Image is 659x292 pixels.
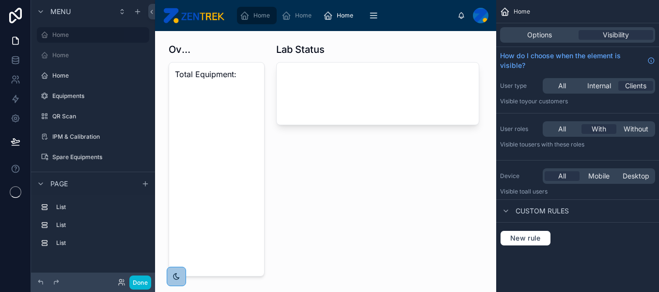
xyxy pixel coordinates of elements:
span: Your customers [525,97,568,105]
label: List [56,203,145,211]
a: Home [37,68,149,83]
label: List [56,221,145,229]
button: New rule [500,230,551,246]
span: How do I choose when the element is visible? [500,51,643,70]
label: IPM & Calibration [52,133,147,141]
span: With [592,124,606,134]
span: Home [295,12,312,19]
span: all users [525,188,548,195]
span: Custom rules [516,206,569,216]
span: Clients [625,81,646,91]
a: Certificate Information [37,170,149,185]
a: How do I choose when the element is visible? [500,51,655,70]
a: Home [37,27,149,43]
a: Home [37,48,149,63]
div: scrollable content [31,195,155,260]
span: Visibility [603,30,629,40]
label: Home [52,72,147,80]
span: New rule [506,234,545,243]
a: IPM & Calibration [37,129,149,145]
span: Desktop [623,171,649,181]
span: Home [253,12,270,19]
button: Done [129,276,151,290]
a: Home [237,7,277,24]
span: Without [624,124,648,134]
span: Mobile [588,171,610,181]
label: User type [500,82,539,90]
span: Home [337,12,353,19]
p: Visible to [500,97,655,105]
span: Internal [587,81,611,91]
label: List [56,239,145,247]
a: Equipments [37,88,149,104]
div: scrollable content [232,5,457,26]
a: Spare Equipments [37,149,149,165]
label: Device [500,172,539,180]
span: All [558,171,566,181]
label: Home [52,31,143,39]
span: Home [514,8,530,16]
span: All [558,124,566,134]
a: Home [279,7,318,24]
label: Equipments [52,92,147,100]
img: App logo [163,8,224,23]
span: Options [527,30,552,40]
span: All [558,81,566,91]
a: Home [320,7,360,24]
span: Menu [50,7,71,16]
label: QR Scan [52,113,147,120]
span: Users with these roles [525,141,584,148]
label: Spare Equipments [52,153,147,161]
label: Home [52,51,147,59]
p: Visible to [500,188,655,195]
p: Visible to [500,141,655,148]
label: User roles [500,125,539,133]
span: Page [50,179,68,189]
